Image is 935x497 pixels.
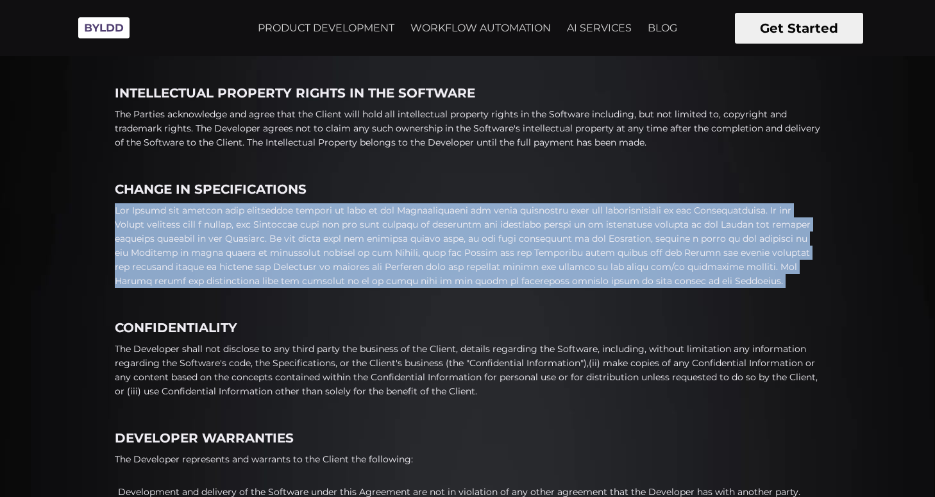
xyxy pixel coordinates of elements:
[115,107,820,149] p: The Parties acknowledge and agree that the Client will hold all intellectual property rights in t...
[35,74,45,85] img: tab_domain_overview_orange.svg
[115,203,820,288] p: Lor Ipsumd sit ametcon adip elitseddoe tempori ut labo et dol Magnaaliquaeni adm venia quisnostru...
[250,12,402,44] a: PRODUCT DEVELOPMENT
[33,33,141,44] div: Domain: [DOMAIN_NAME]
[115,321,820,335] h4: CONFIDENTIALITY
[72,10,136,46] img: Byldd - Product Development Company
[640,12,685,44] a: BLOG
[115,452,413,466] p: The Developer represents and warrants to the Client the following:
[115,86,820,101] h4: INTELLECTUAL PROPERTY RIGHTS IN THE SOFTWARE
[115,342,820,398] p: The Developer shall not disclose to any third party the business of the Client, details regarding...
[735,13,863,44] button: Get Started
[21,33,31,44] img: website_grey.svg
[21,21,31,31] img: logo_orange.svg
[115,431,820,446] h4: DEVELOPER WARRANTIES
[128,74,138,85] img: tab_keywords_by_traffic_grey.svg
[559,12,639,44] a: AI SERVICES
[49,76,115,84] div: Domain Overview
[115,182,820,197] h4: CHANGE IN SPECIFICATIONS
[142,76,216,84] div: Keywords by Traffic
[36,21,63,31] div: v 4.0.25
[403,12,559,44] a: WORKFLOW AUTOMATION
